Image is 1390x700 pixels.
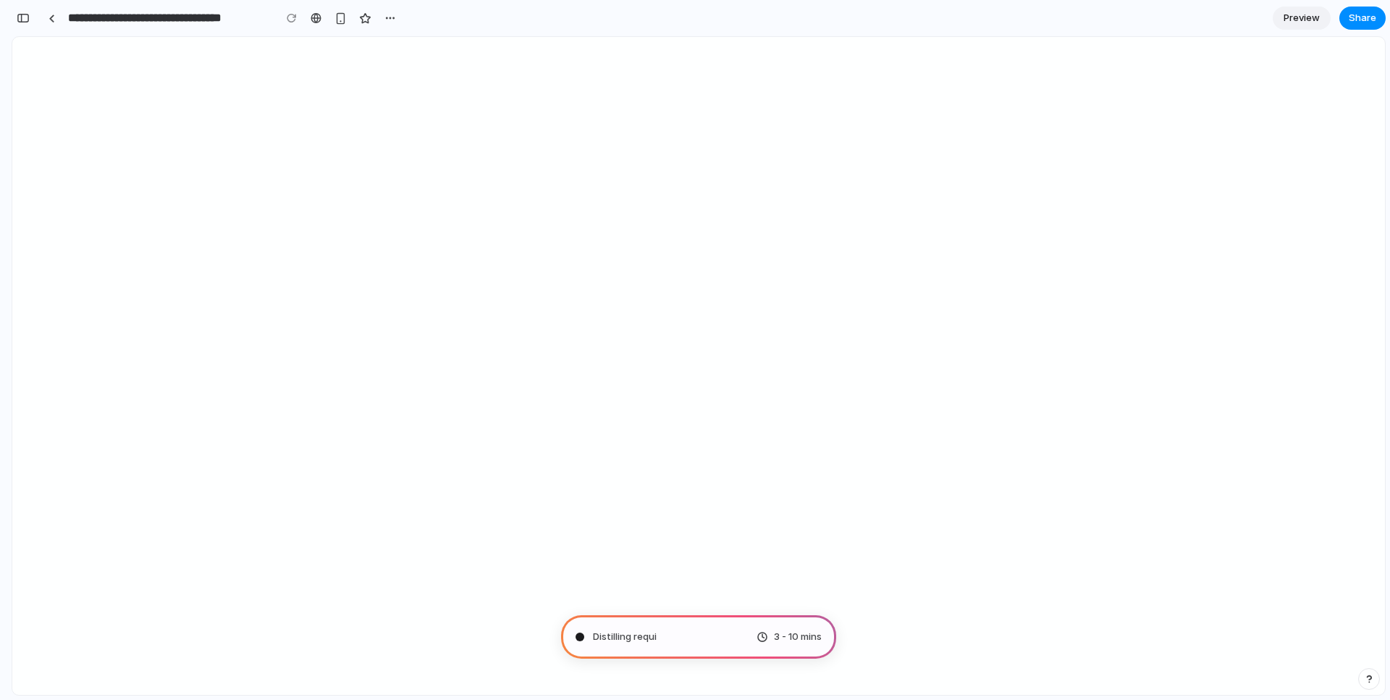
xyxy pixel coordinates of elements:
button: Share [1339,7,1386,30]
span: Share [1349,11,1376,25]
span: Preview [1284,11,1320,25]
span: 3 - 10 mins [774,630,822,644]
a: Preview [1273,7,1331,30]
span: Distilling requi [593,630,657,644]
